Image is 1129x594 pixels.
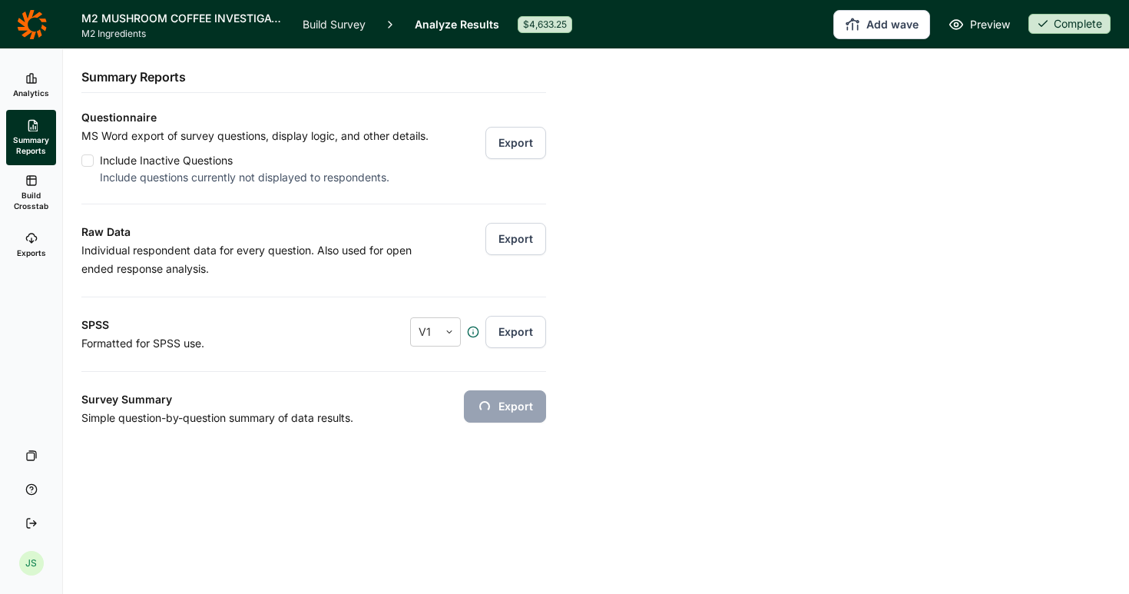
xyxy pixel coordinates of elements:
[6,221,56,270] a: Exports
[81,9,284,28] h1: M2 MUSHROOM COFFEE INVESTIGATION
[81,108,546,127] h3: Questionnaire
[1028,14,1111,34] div: Complete
[81,28,284,40] span: M2 Ingredients
[17,247,46,258] span: Exports
[81,409,451,427] p: Simple question-by-question summary of data results.
[12,190,50,211] span: Build Crosstab
[485,316,546,348] button: Export
[81,223,432,241] h3: Raw Data
[81,316,328,334] h3: SPSS
[81,241,432,278] p: Individual respondent data for every question. Also used for open ended response analysis.
[100,151,429,170] div: Include Inactive Questions
[81,68,186,86] h2: Summary Reports
[12,134,50,156] span: Summary Reports
[6,165,56,221] a: Build Crosstab
[1028,14,1111,35] button: Complete
[81,127,429,145] p: MS Word export of survey questions, display logic, and other details.
[100,170,429,185] div: Include questions currently not displayed to respondents.
[6,110,56,165] a: Summary Reports
[970,15,1010,34] span: Preview
[464,390,546,423] button: Export
[81,334,328,353] p: Formatted for SPSS use.
[19,551,44,576] div: JS
[6,61,56,110] a: Analytics
[13,88,49,98] span: Analytics
[518,16,572,33] div: $4,633.25
[81,390,451,409] h3: Survey Summary
[833,10,930,39] button: Add wave
[949,15,1010,34] a: Preview
[485,127,546,159] button: Export
[485,223,546,255] button: Export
